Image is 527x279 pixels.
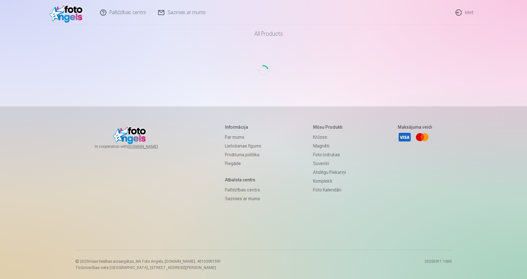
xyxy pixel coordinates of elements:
a: Krūzes [313,133,346,142]
a: Suvenīri [313,159,346,168]
h5: Maksājuma veidi [398,124,432,130]
a: Piegāde [225,159,261,168]
p: Tirdzniecības vieta [GEOGRAPHIC_DATA], [STREET_ADDRESS][PERSON_NAME] [75,265,221,270]
h5: Informācija [225,124,261,130]
a: Magnēti [313,142,346,150]
a: Par mums [225,133,261,142]
span: In cooperation with [95,144,173,149]
a: Foto izdrukas [313,150,346,159]
a: All products [237,25,290,43]
h5: Mūsu produkti [313,124,346,130]
span: SIA Foto Angels, [DOMAIN_NAME]. 40103901591 [136,259,221,264]
p: 20250911.1600 [424,259,452,270]
a: Atslēgu piekariņi [313,168,346,177]
a: Komplekti [313,177,346,185]
a: Mastercard [415,130,429,144]
a: Privātuma politika [225,150,261,159]
a: [DOMAIN_NAME] [128,144,173,149]
a: Visa [398,130,412,144]
p: © 2025 Visas tiesības aizsargātas. , [75,259,221,264]
a: Sazinies ar mums [225,194,261,203]
a: Foto kalendāri [313,185,346,194]
h5: Atbalsta centrs [225,177,261,183]
a: Palīdzības centrs [225,185,261,194]
img: /v1 [50,3,86,23]
a: Lietošanas līgums [225,142,261,150]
